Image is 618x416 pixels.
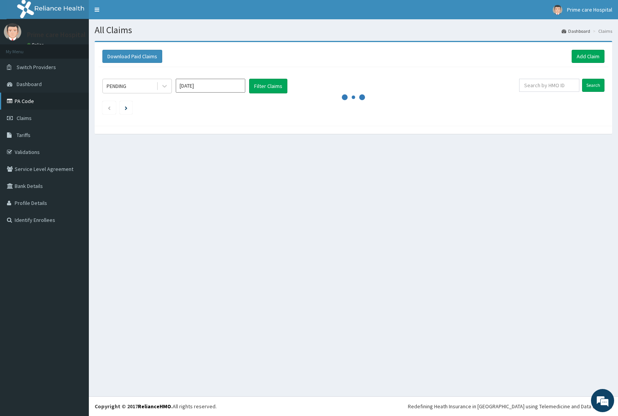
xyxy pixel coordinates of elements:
svg: audio-loading [342,86,365,109]
a: Online [27,42,46,47]
div: Chat with us now [40,43,130,53]
span: Claims [17,115,32,122]
input: Search by HMO ID [519,79,580,92]
span: We're online! [45,97,107,175]
a: RelianceHMO [138,403,171,410]
h1: All Claims [95,25,612,35]
span: Prime care Hospital [567,6,612,13]
p: Prime care Hospital [27,31,86,38]
input: Select Month and Year [176,79,245,93]
button: Download Paid Claims [102,50,162,63]
div: Redefining Heath Insurance in [GEOGRAPHIC_DATA] using Telemedicine and Data Science! [408,402,612,410]
span: Switch Providers [17,64,56,71]
footer: All rights reserved. [89,396,618,416]
li: Claims [591,28,612,34]
img: d_794563401_company_1708531726252_794563401 [14,39,31,58]
div: Minimize live chat window [127,4,145,22]
textarea: Type your message and hit 'Enter' [4,211,147,238]
a: Previous page [107,104,111,111]
span: Tariffs [17,132,31,139]
a: Add Claim [572,50,604,63]
img: User Image [553,5,562,15]
a: Next page [125,104,127,111]
button: Filter Claims [249,79,287,93]
div: PENDING [107,82,126,90]
img: User Image [4,23,21,41]
input: Search [582,79,604,92]
strong: Copyright © 2017 . [95,403,173,410]
a: Dashboard [562,28,590,34]
span: Dashboard [17,81,42,88]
